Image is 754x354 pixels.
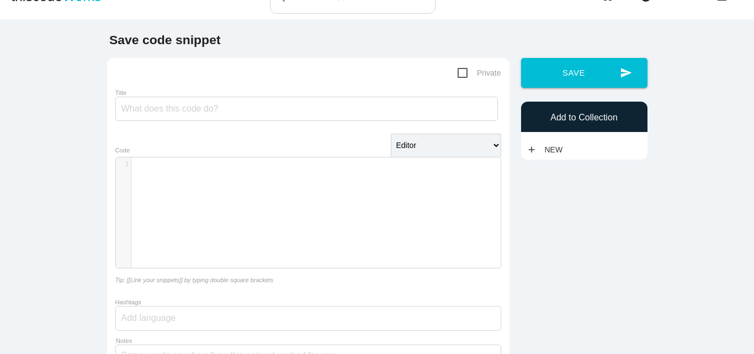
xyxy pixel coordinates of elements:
a: addNew [527,140,569,160]
input: Add language [121,307,188,330]
div: 1 [116,160,131,169]
span: Private [458,66,501,80]
i: send [620,58,632,88]
label: Code [115,147,130,154]
button: sendSave [521,58,647,88]
input: What does this code do? [115,97,498,121]
label: Notes [116,337,132,345]
i: Tip: [[Link your snippets]] by typing double square brackets [115,277,274,283]
label: Hashtags [115,299,141,305]
h6: Add to Collection [527,113,642,123]
i: add [527,140,537,160]
b: Save code snippet [109,33,221,47]
label: Title [115,89,127,96]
